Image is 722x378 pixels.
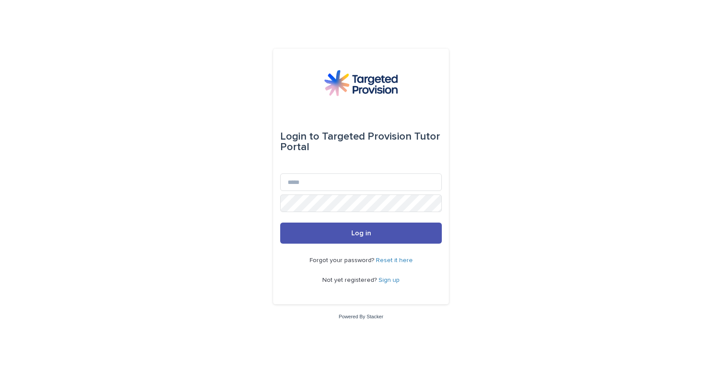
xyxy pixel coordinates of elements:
img: M5nRWzHhSzIhMunXDL62 [324,70,398,96]
div: Targeted Provision Tutor Portal [280,124,442,159]
span: Forgot your password? [310,257,376,263]
span: Log in [351,230,371,237]
a: Reset it here [376,257,413,263]
a: Sign up [379,277,400,283]
button: Log in [280,223,442,244]
span: Login to [280,131,319,142]
a: Powered By Stacker [339,314,383,319]
span: Not yet registered? [322,277,379,283]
